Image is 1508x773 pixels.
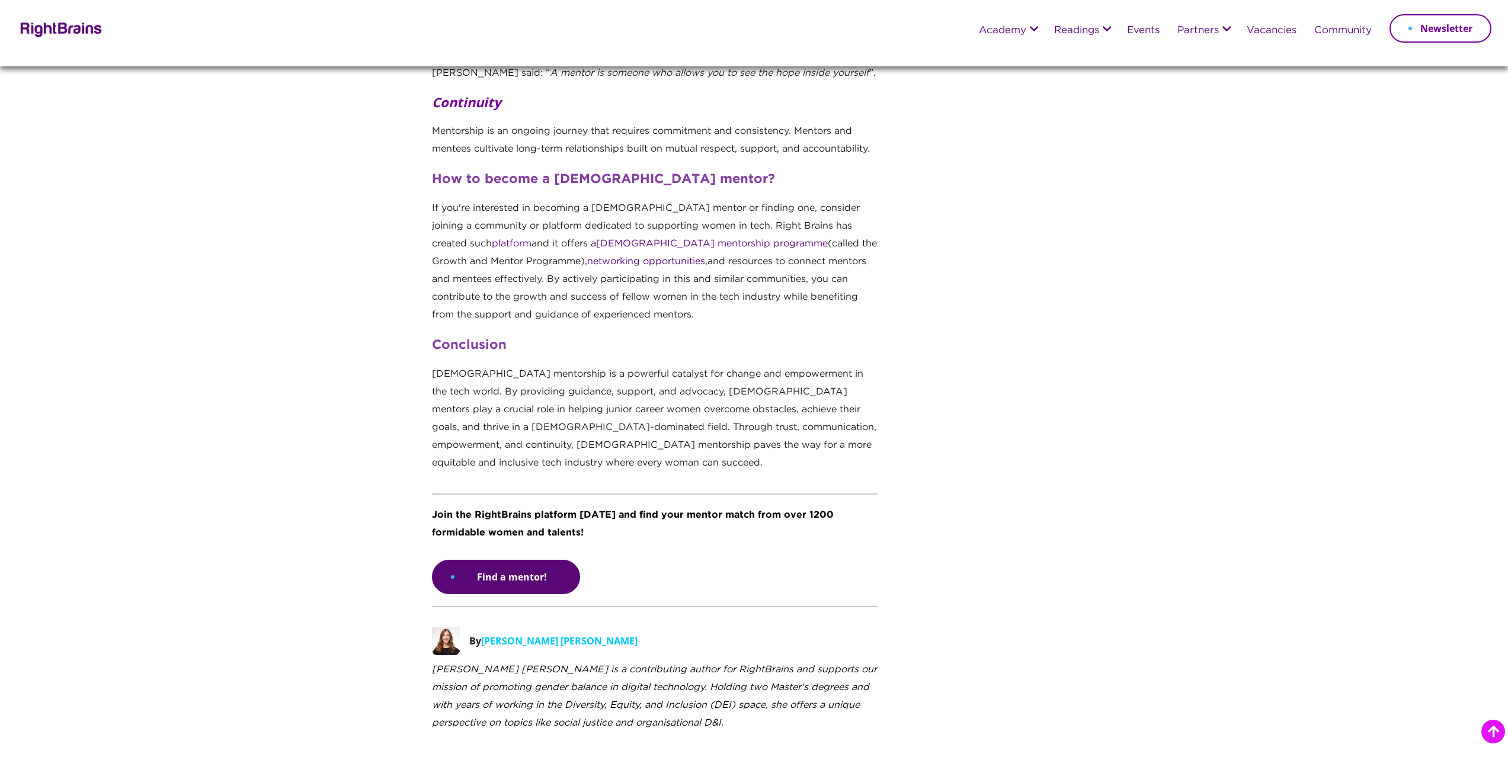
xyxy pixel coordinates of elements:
[432,665,877,727] i: [PERSON_NAME] [PERSON_NAME] is a contributing author for RightBrains and supports our mission of ...
[432,93,501,111] span: Continuity
[705,257,707,266] span: ,
[492,239,532,248] a: platform
[432,174,775,185] span: How to become a [DEMOGRAPHIC_DATA] mentor?
[1177,25,1219,36] a: Partners
[1389,14,1491,43] a: Newsletter
[432,511,834,537] span: Join the RightBrains platform [DATE] and find your mentor match from over 1200 formidable women a...
[532,239,596,248] span: and it offers a
[432,239,877,266] span: (called the Growth and Mentor Programme),
[1314,25,1372,36] a: Community
[469,634,638,648] p: By
[1247,25,1296,36] a: Vacancies
[979,25,1026,36] a: Academy
[432,257,866,319] span: and resources to connect mentors and mentees effectively. By actively participating in this and s...
[432,560,580,594] a: Find a mentor!
[1127,25,1160,36] a: Events
[481,634,638,647] span: [PERSON_NAME] [PERSON_NAME]
[550,69,869,78] em: A mentor is someone who allows you to see the hope inside yourself
[432,339,507,351] span: Conclusion
[1054,25,1099,36] a: Readings
[17,20,103,37] img: Rightbrains
[432,204,860,248] span: If you're interested in becoming a [DEMOGRAPHIC_DATA] mentor or finding one, consider joining a c...
[432,127,870,153] span: Mentorship is an ongoing journey that requires commitment and consistency. Mentors and mentees cu...
[587,257,705,266] a: networking opportunities
[432,370,876,467] span: [DEMOGRAPHIC_DATA] mentorship is a powerful catalyst for change and empowerment in the tech world...
[596,239,828,248] a: [DEMOGRAPHIC_DATA] mentorship programme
